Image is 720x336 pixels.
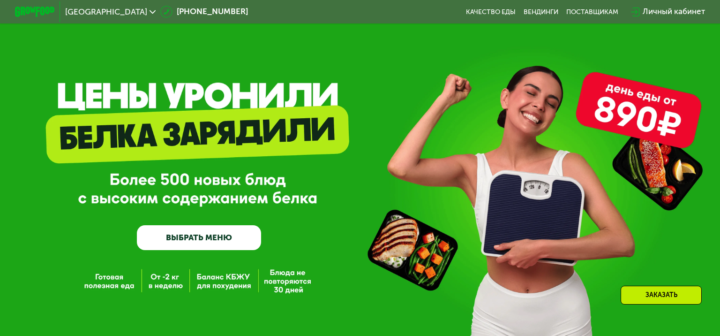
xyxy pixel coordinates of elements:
[566,8,618,16] div: поставщикам
[65,8,147,16] span: [GEOGRAPHIC_DATA]
[137,225,262,250] a: ВЫБРАТЬ МЕНЮ
[524,8,558,16] a: Вендинги
[160,6,247,18] a: [PHONE_NUMBER]
[466,8,516,16] a: Качество еды
[643,6,705,18] div: Личный кабинет
[621,286,702,305] div: Заказать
